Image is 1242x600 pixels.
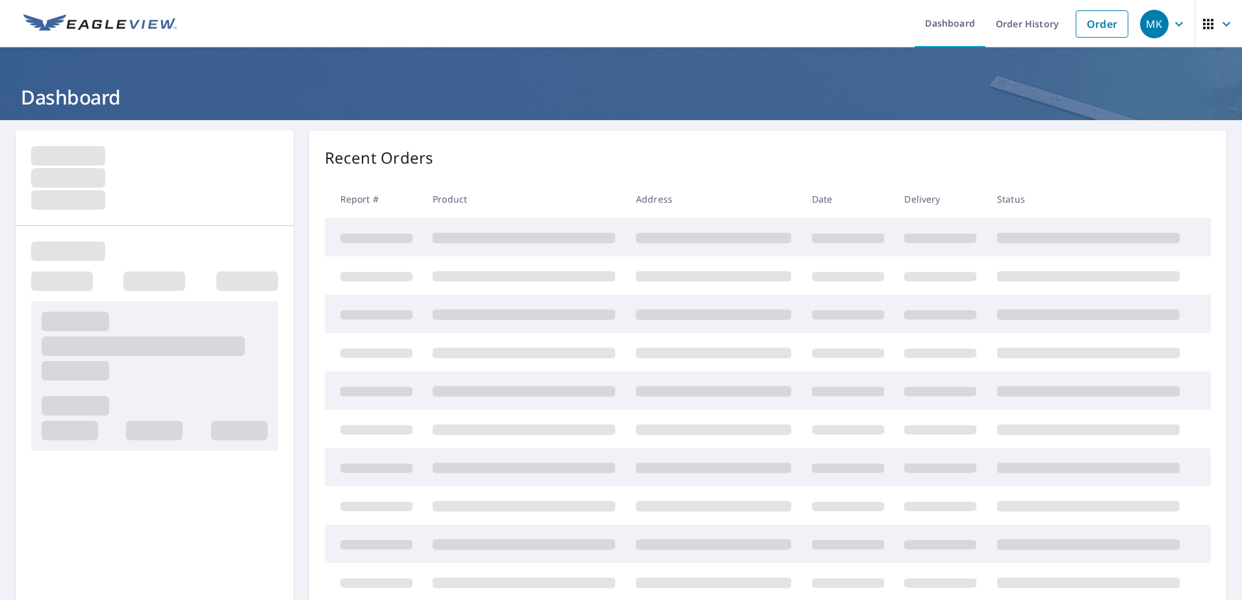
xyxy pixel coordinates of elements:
th: Status [987,180,1190,218]
div: MK [1140,10,1169,38]
th: Delivery [894,180,987,218]
img: EV Logo [23,14,177,34]
h1: Dashboard [16,84,1226,110]
th: Address [626,180,802,218]
th: Report # [325,180,423,218]
a: Order [1076,10,1128,38]
p: Recent Orders [325,146,434,169]
th: Date [802,180,894,218]
th: Product [422,180,626,218]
